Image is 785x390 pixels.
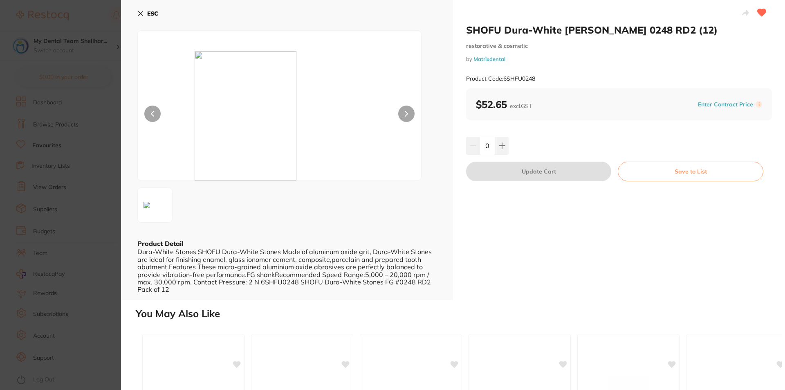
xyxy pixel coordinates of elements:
small: by [466,56,772,62]
button: Update Cart [466,162,611,181]
label: i [756,101,762,108]
img: cGc [140,198,153,212]
small: Product Code: 6SHFU0248 [466,75,535,82]
button: ESC [137,7,158,20]
h2: SHOFU Dura-White [PERSON_NAME] 0248 RD2 (12) [466,24,772,36]
a: Matrixdental [473,56,505,62]
b: $52.65 [476,98,532,110]
button: Enter Contract Price [695,101,756,108]
h2: You May Also Like [136,308,782,320]
b: ESC [147,10,158,17]
small: restorative & cosmetic [466,43,772,50]
img: cGc [195,51,365,180]
div: Dura-White Stones SHOFU Dura-White Stones Made of aluminum oxide grit, Dura-White Stones are idea... [137,248,437,293]
span: excl. GST [510,102,532,110]
button: Save to List [618,162,763,181]
b: Product Detail [137,239,183,248]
